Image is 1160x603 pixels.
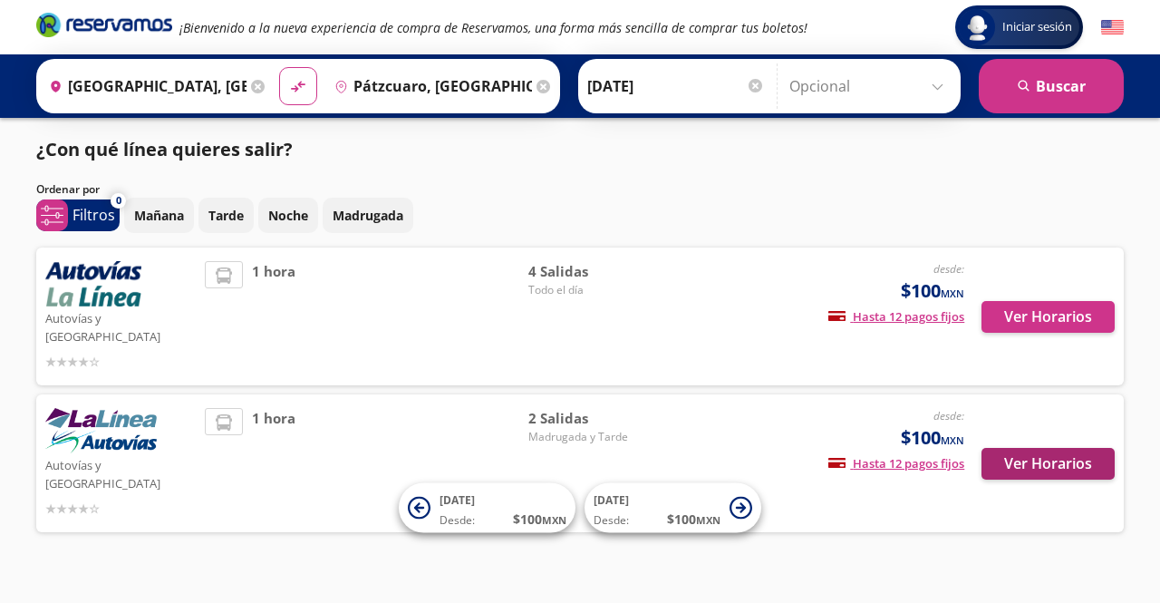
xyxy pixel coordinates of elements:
span: Todo el día [528,282,655,298]
p: ¿Con qué línea quieres salir? [36,136,293,163]
span: 1 hora [252,408,295,519]
button: Ver Horarios [981,301,1115,333]
span: 4 Salidas [528,261,655,282]
p: Noche [268,206,308,225]
span: [DATE] [594,492,629,508]
input: Buscar Origen [42,63,246,109]
p: Autovías y [GEOGRAPHIC_DATA] [45,306,196,345]
em: desde: [933,408,964,423]
button: Ver Horarios [981,448,1115,480]
p: Tarde [208,206,244,225]
p: Autovías y [GEOGRAPHIC_DATA] [45,453,196,492]
button: 0Filtros [36,199,120,231]
span: Desde: [594,512,629,529]
button: [DATE]Desde:$100MXN [585,483,761,533]
button: Tarde [198,198,254,233]
span: Desde: [440,512,475,529]
button: English [1101,16,1124,39]
span: Madrugada y Tarde [528,429,655,445]
span: 1 hora [252,261,295,372]
i: Brand Logo [36,11,172,38]
button: Noche [258,198,318,233]
a: Brand Logo [36,11,172,44]
span: $100 [901,277,964,305]
span: $ 100 [513,510,566,529]
span: $ 100 [667,510,720,529]
input: Buscar Destino [327,63,532,109]
span: Iniciar sesión [995,18,1079,36]
img: Autovías y La Línea [45,261,141,306]
p: Filtros [72,204,115,226]
span: 0 [116,193,121,209]
span: 2 Salidas [528,408,655,429]
small: MXN [696,513,720,527]
input: Opcional [789,63,952,109]
p: Madrugada [333,206,403,225]
input: Elegir Fecha [587,63,765,109]
small: MXN [542,513,566,527]
em: ¡Bienvenido a la nueva experiencia de compra de Reservamos, una forma más sencilla de comprar tus... [179,19,807,36]
span: Hasta 12 pagos fijos [828,308,964,325]
button: Mañana [124,198,194,233]
button: Buscar [979,59,1124,113]
p: Mañana [134,206,184,225]
button: Madrugada [323,198,413,233]
span: $100 [901,424,964,452]
small: MXN [941,287,964,300]
span: Hasta 12 pagos fijos [828,455,964,472]
span: [DATE] [440,492,475,508]
button: [DATE]Desde:$100MXN [399,483,575,533]
em: desde: [933,261,964,277]
p: Ordenar por [36,181,100,198]
small: MXN [941,433,964,447]
img: Autovías y La Línea [45,408,157,453]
